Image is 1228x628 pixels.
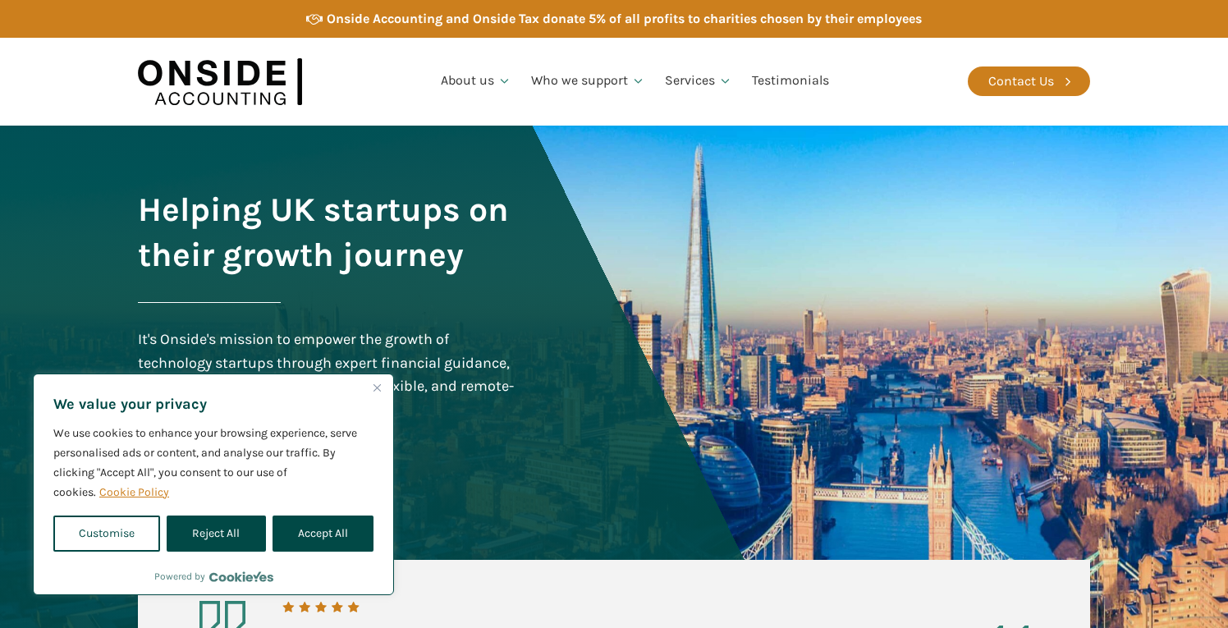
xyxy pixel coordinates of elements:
div: We value your privacy [33,374,394,595]
a: Contact Us [968,66,1090,96]
button: Close [367,378,387,397]
a: Testimonials [742,53,839,109]
a: Services [655,53,742,109]
div: Contact Us [988,71,1054,92]
a: Who we support [521,53,655,109]
button: Customise [53,516,160,552]
button: Accept All [273,516,373,552]
h1: Helping UK startups on their growth journey [138,187,519,277]
div: It's Onside's mission to empower the growth of technology startups through expert financial guida... [138,328,519,422]
p: We value your privacy [53,394,373,414]
a: Visit CookieYes website [209,571,273,582]
p: We use cookies to enhance your browsing experience, serve personalised ads or content, and analys... [53,424,373,502]
img: Onside Accounting [138,50,302,113]
div: Onside Accounting and Onside Tax donate 5% of all profits to charities chosen by their employees [327,8,922,30]
button: Reject All [167,516,265,552]
img: Close [373,384,381,392]
a: About us [431,53,521,109]
a: Cookie Policy [99,484,170,500]
div: Powered by [154,568,273,584]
